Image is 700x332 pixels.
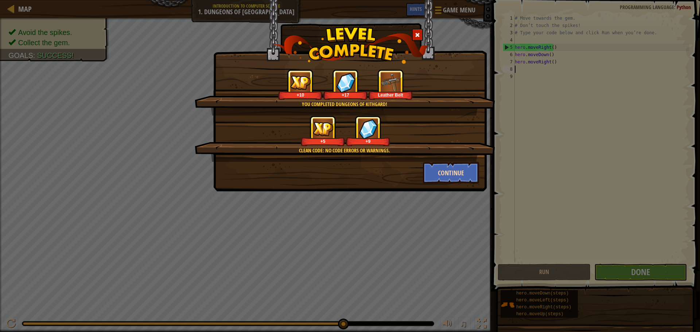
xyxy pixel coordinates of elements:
img: reward_icon_gems.png [359,119,378,139]
div: You completed Dungeons of Kithgard! [229,101,459,108]
button: Continue [423,162,479,184]
div: +17 [325,92,366,98]
img: reward_icon_xp.png [313,122,333,136]
div: Leather Belt [370,92,411,98]
img: portrait.png [381,73,401,93]
div: Clean code: no code errors or warnings. [229,147,459,154]
img: reward_icon_xp.png [290,75,311,90]
img: reward_icon_gems.png [336,73,355,93]
div: +5 [302,138,343,144]
div: +10 [280,92,321,98]
div: +9 [347,138,389,144]
img: level_complete.png [272,27,428,64]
